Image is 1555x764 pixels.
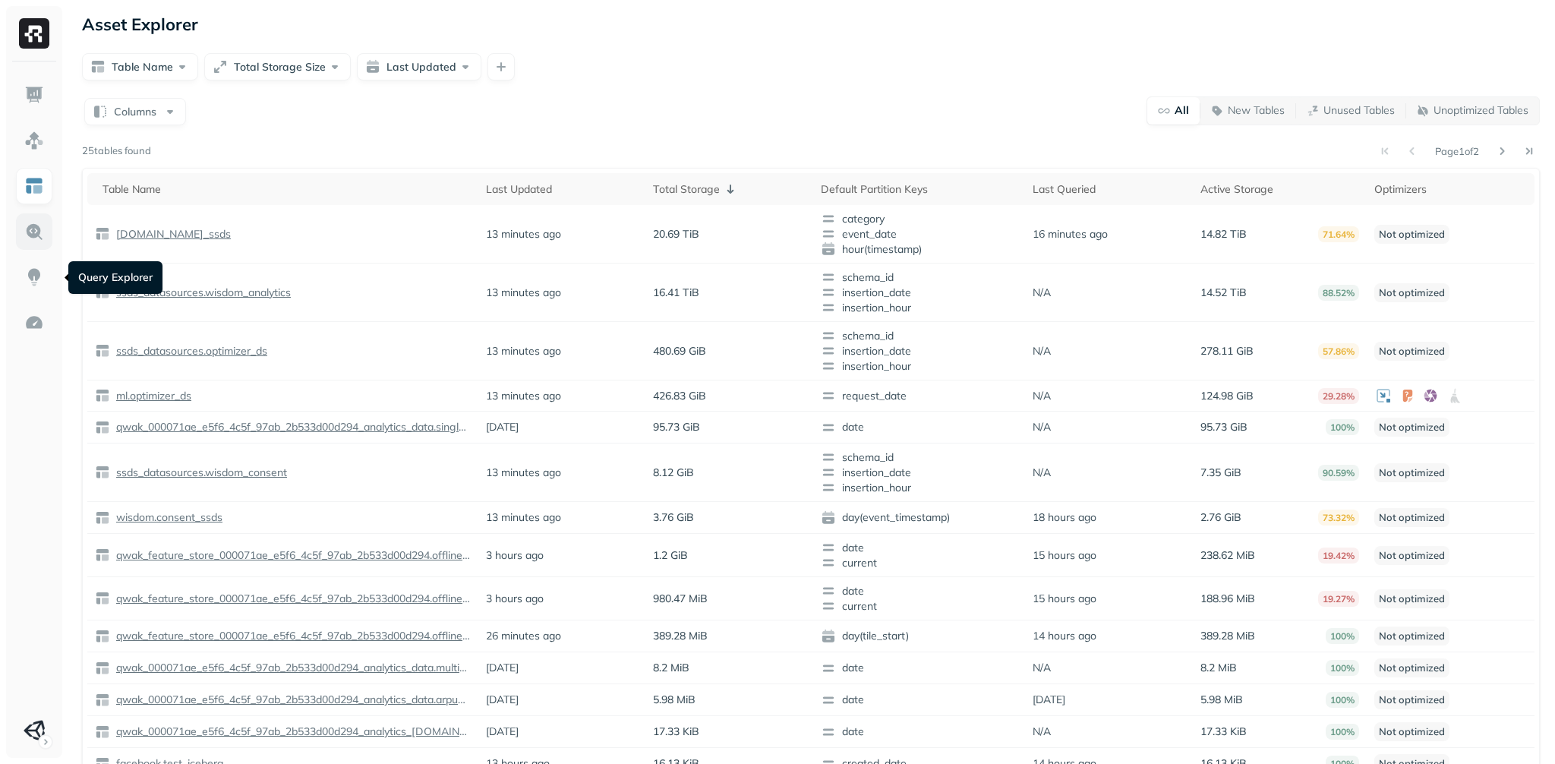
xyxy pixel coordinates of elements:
img: Optimization [24,313,44,333]
p: [DATE] [486,693,519,707]
a: qwak_feature_store_000071ae_e5f6_4c5f_97ab_2b533d00d294.offline_feature_store_wisdom_analytics_on... [110,629,471,643]
p: ssds_datasources.optimizer_ds [113,344,267,358]
img: Ryft [19,18,49,49]
button: Table Name [82,53,198,81]
a: qwak_feature_store_000071ae_e5f6_4c5f_97ab_2b533d00d294.offline_feature_store_arpumizer_game_user... [110,592,471,606]
span: schema_id [821,328,1017,343]
span: request_date [821,388,1017,403]
p: Not optimized [1374,225,1449,244]
a: qwak_000071ae_e5f6_4c5f_97ab_2b533d00d294_analytics_data.multi_inference [110,661,471,675]
a: wisdom.consent_ssds [110,510,222,525]
p: 25 tables found [82,144,151,159]
p: 95.73 GiB [1200,420,1247,434]
p: 14.52 TiB [1200,286,1247,300]
a: qwak_000071ae_e5f6_4c5f_97ab_2b533d00d294_analytics_[DOMAIN_NAME]_risk [110,725,471,739]
span: schema_id [821,450,1017,465]
p: 13 minutes ago [486,510,561,525]
p: Not optimized [1374,342,1449,361]
button: Columns [84,98,186,125]
span: date [821,420,1017,435]
img: Unity [24,720,45,741]
p: 14 hours ago [1033,629,1096,643]
p: 15 hours ago [1033,592,1096,606]
span: day(event_timestamp) [821,510,1017,526]
p: 71.64% [1318,226,1359,242]
img: table [95,420,110,435]
p: [DOMAIN_NAME]_ssds [113,227,231,242]
p: 100% [1326,628,1359,644]
p: 3.76 GiB [653,510,694,525]
button: Last Updated [357,53,481,81]
span: schema_id [821,270,1017,285]
p: N/A [1033,344,1051,358]
img: table [95,591,110,606]
p: 95.73 GiB [653,420,700,434]
p: 2.76 GiB [1200,510,1241,525]
p: 13 minutes ago [486,227,561,242]
p: 57.86% [1318,343,1359,359]
p: Not optimized [1374,690,1449,709]
p: N/A [1033,389,1051,403]
p: Not optimized [1374,463,1449,482]
p: 29.28% [1318,388,1359,404]
img: table [95,693,110,708]
p: 100% [1326,692,1359,708]
img: table [95,226,110,242]
p: Not optimized [1374,627,1449,646]
p: 20.69 TiB [653,227,699,242]
p: [DATE] [486,420,519,434]
p: Not optimized [1374,283,1449,302]
p: Not optimized [1374,589,1449,608]
p: 19.42% [1318,548,1359,564]
p: N/A [1033,661,1051,675]
a: [DOMAIN_NAME]_ssds [110,227,231,242]
p: [DATE] [1033,693,1065,707]
p: 389.28 MiB [1200,629,1255,643]
div: Default Partition Keys [821,182,1017,197]
p: 8.2 MiB [1200,661,1237,675]
div: Query Explorer [68,261,162,294]
p: N/A [1033,420,1051,434]
p: 7.35 GiB [1200,466,1241,480]
p: Page 1 of 2 [1435,144,1479,158]
div: Last Queried [1033,182,1185,197]
div: Optimizers [1374,182,1527,197]
img: Asset Explorer [24,176,44,196]
p: [DATE] [486,725,519,739]
span: date [821,583,1017,598]
a: qwak_000071ae_e5f6_4c5f_97ab_2b533d00d294_analytics_data.arpumizer [110,693,471,707]
img: Assets [24,131,44,150]
p: Asset Explorer [82,14,198,35]
p: 278.11 GiB [1200,344,1254,358]
a: ssds_datasources.wisdom_consent [110,466,287,480]
p: 426.83 GiB [653,389,706,403]
div: Table Name [103,182,471,197]
p: qwak_000071ae_e5f6_4c5f_97ab_2b533d00d294_analytics_data.arpumizer [113,693,471,707]
p: 18 hours ago [1033,510,1096,525]
p: qwak_000071ae_e5f6_4c5f_97ab_2b533d00d294_analytics_data.single_inference [113,420,471,434]
img: table [95,343,110,358]
p: 3 hours ago [486,592,544,606]
p: 13 minutes ago [486,344,561,358]
p: 73.32% [1318,510,1359,526]
img: table [95,661,110,676]
p: Unused Tables [1323,103,1395,118]
p: 5.98 MiB [1200,693,1243,707]
p: qwak_000071ae_e5f6_4c5f_97ab_2b533d00d294_analytics_[DOMAIN_NAME]_risk [113,725,471,739]
div: Total Storage [653,180,806,198]
p: 980.47 MiB [653,592,708,606]
p: Unoptimized Tables [1434,103,1528,118]
p: 16.41 TiB [653,286,699,300]
span: date [821,693,1017,708]
img: Query Explorer [24,222,44,242]
a: qwak_feature_store_000071ae_e5f6_4c5f_97ab_2b533d00d294.offline_feature_store_arpumizer_user_leve... [110,548,471,563]
span: event_date [821,226,1017,242]
img: table [95,388,110,403]
span: insertion_date [821,285,1017,300]
img: table [95,465,110,480]
button: Total Storage Size [204,53,351,81]
span: insertion_hour [821,358,1017,374]
p: 16 minutes ago [1033,227,1108,242]
p: 17.33 KiB [1200,725,1247,739]
img: table [95,510,110,526]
